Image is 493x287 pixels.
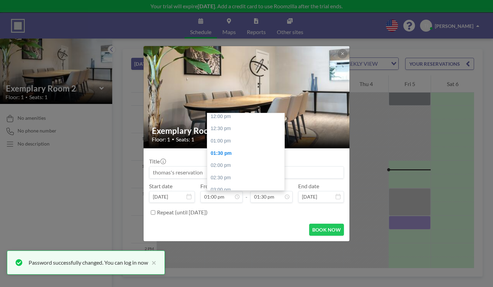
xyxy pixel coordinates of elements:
label: End date [298,183,319,190]
div: 02:00 pm [207,159,288,172]
h2: Exemplary Room 2 [152,126,342,136]
label: Repeat (until [DATE]) [157,209,208,216]
span: • [172,137,174,142]
img: 537.jpg [144,28,350,166]
div: 01:00 pm [207,135,288,147]
div: 02:30 pm [207,172,288,184]
button: close [148,258,156,267]
label: From [200,183,213,190]
div: 12:00 pm [207,110,288,123]
span: - [245,185,248,200]
span: Seats: 1 [176,136,194,143]
button: BOOK NOW [309,224,344,236]
label: Title [149,158,165,165]
div: Password successfully changed. You can log in now [29,258,148,267]
input: thomas's reservation [149,167,344,178]
div: 01:30 pm [207,147,288,160]
label: Start date [149,183,172,190]
div: 03:00 pm [207,184,288,196]
span: Floor: 1 [152,136,170,143]
div: 12:30 pm [207,123,288,135]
